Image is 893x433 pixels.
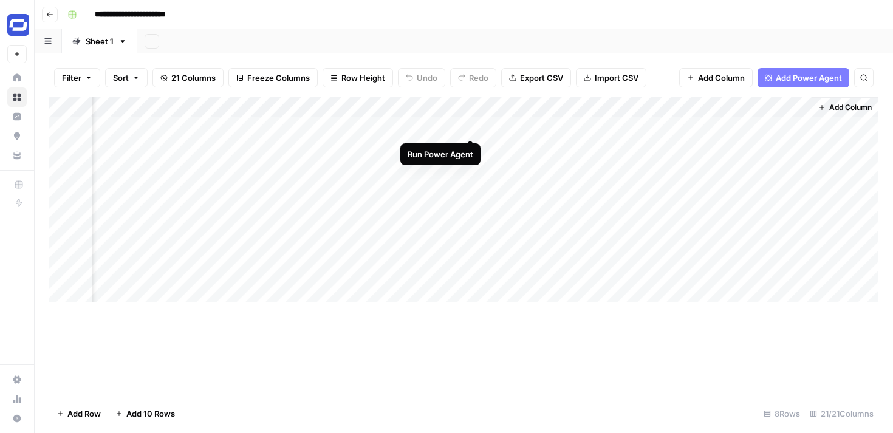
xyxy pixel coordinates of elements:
[450,68,496,87] button: Redo
[49,404,108,423] button: Add Row
[67,407,101,420] span: Add Row
[776,72,842,84] span: Add Power Agent
[813,100,877,115] button: Add Column
[7,409,27,428] button: Help + Support
[469,72,488,84] span: Redo
[105,68,148,87] button: Sort
[108,404,182,423] button: Add 10 Rows
[152,68,224,87] button: 21 Columns
[417,72,437,84] span: Undo
[520,72,563,84] span: Export CSV
[595,72,638,84] span: Import CSV
[54,68,100,87] button: Filter
[698,72,745,84] span: Add Column
[759,404,805,423] div: 8 Rows
[758,68,849,87] button: Add Power Agent
[7,68,27,87] a: Home
[501,68,571,87] button: Export CSV
[408,148,473,160] div: Run Power Agent
[805,404,878,423] div: 21/21 Columns
[113,72,129,84] span: Sort
[341,72,385,84] span: Row Height
[171,72,216,84] span: 21 Columns
[7,389,27,409] a: Usage
[829,102,872,113] span: Add Column
[7,146,27,165] a: Your Data
[86,35,114,47] div: Sheet 1
[7,87,27,107] a: Browse
[7,107,27,126] a: Insights
[126,407,175,420] span: Add 10 Rows
[323,68,393,87] button: Row Height
[398,68,445,87] button: Undo
[7,14,29,36] img: Synthesia Logo
[679,68,753,87] button: Add Column
[576,68,646,87] button: Import CSV
[247,72,310,84] span: Freeze Columns
[228,68,318,87] button: Freeze Columns
[7,126,27,146] a: Opportunities
[7,370,27,389] a: Settings
[62,72,81,84] span: Filter
[62,29,137,53] a: Sheet 1
[7,10,27,40] button: Workspace: Synthesia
